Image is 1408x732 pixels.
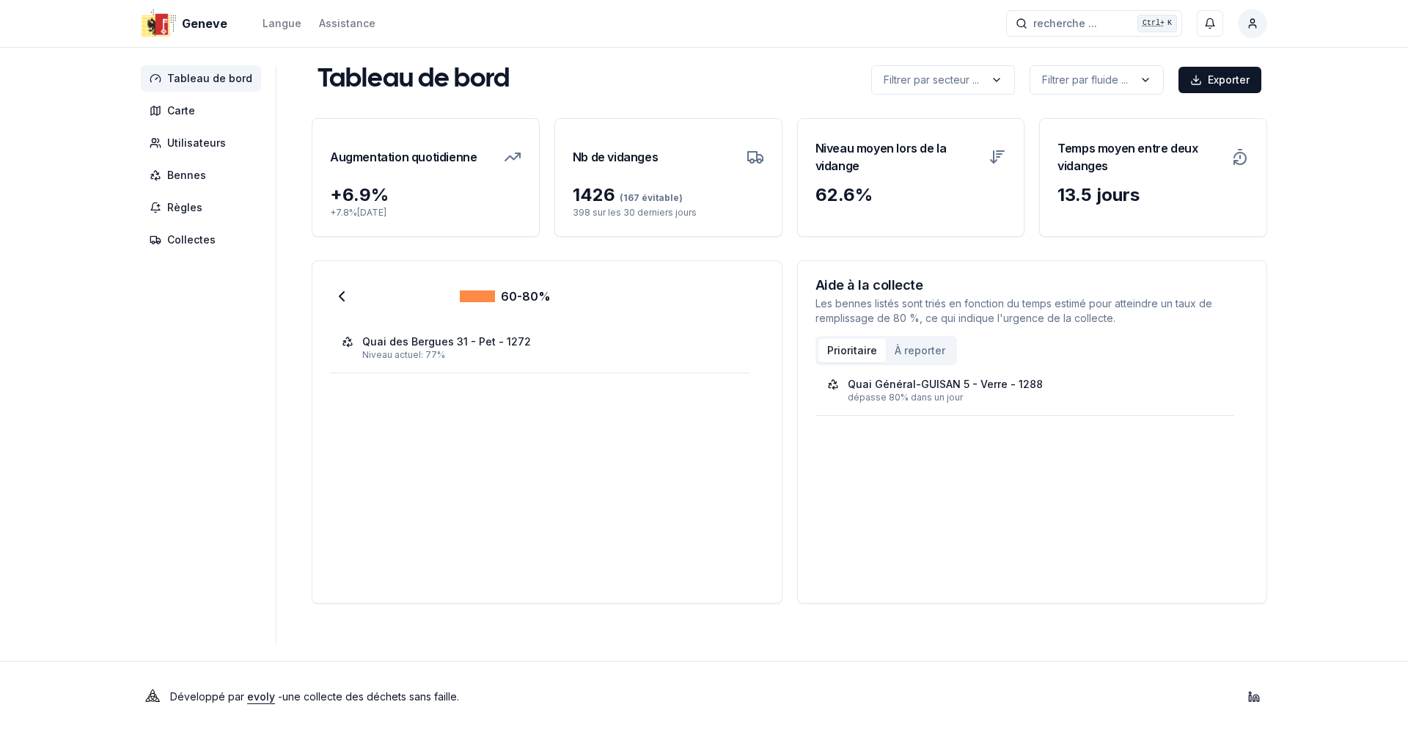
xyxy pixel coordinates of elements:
p: + 7.8 % [DATE] [330,207,521,219]
p: 398 sur les 30 derniers jours [573,207,764,219]
p: Filtrer par fluide ... [1042,73,1128,87]
span: Utilisateurs [167,136,226,150]
p: Filtrer par secteur ... [884,73,979,87]
img: Evoly Logo [141,685,164,709]
a: Règles [141,194,267,221]
div: + 6.9 % [330,183,521,207]
h3: Temps moyen entre deux vidanges [1057,136,1222,177]
h3: Niveau moyen lors de la vidange [815,136,980,177]
div: 62.6 % [815,183,1007,207]
span: Tableau de bord [167,71,252,86]
div: Quai Général-GUISAN 5 - Verre - 1288 [848,377,1043,392]
img: Geneve Logo [141,6,176,41]
span: recherche ... [1033,16,1097,31]
a: Assistance [319,15,375,32]
span: Règles [167,200,202,215]
span: (167 évitable) [615,192,683,203]
button: recherche ...Ctrl+K [1006,10,1182,37]
a: Geneve [141,15,233,32]
a: Bennes [141,162,267,189]
div: dépasse 80% dans un jour [848,392,1223,403]
button: label [1030,65,1164,95]
a: Quai Général-GUISAN 5 - Verre - 1288dépasse 80% dans un jour [827,377,1223,403]
a: Tableau de bord [141,65,267,92]
span: Geneve [182,15,227,32]
div: 60-80% [460,288,551,305]
a: Collectes [141,227,267,253]
a: Carte [141,98,267,124]
span: Collectes [167,233,216,247]
button: Prioritaire [818,339,886,362]
div: Langue [263,16,301,31]
div: 1426 [573,183,764,207]
div: 13.5 jours [1057,183,1249,207]
div: Quai des Bergues 31 - Pet - 1272 [362,334,531,349]
h1: Tableau de bord [318,65,510,95]
a: Utilisateurs [141,130,267,156]
h3: Augmentation quotidienne [330,136,477,177]
button: À reporter [886,339,954,362]
p: Développé par - une collecte des déchets sans faille . [170,687,459,707]
button: Exporter [1178,67,1261,93]
h3: Aide à la collecte [815,279,1250,292]
span: Carte [167,103,195,118]
span: Bennes [167,168,206,183]
div: Niveau actuel: 77% [362,349,738,361]
button: label [871,65,1015,95]
a: evoly [247,690,275,703]
a: Quai des Bergues 31 - Pet - 1272Niveau actuel: 77% [342,334,738,361]
h3: Nb de vidanges [573,136,658,177]
button: Langue [263,15,301,32]
p: Les bennes listés sont triés en fonction du temps estimé pour atteindre un taux de remplissage de... [815,296,1250,326]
